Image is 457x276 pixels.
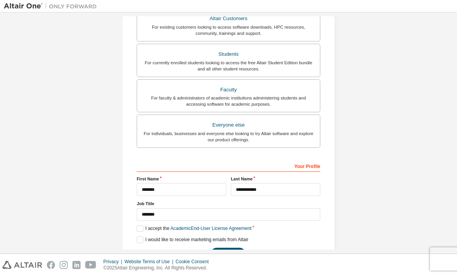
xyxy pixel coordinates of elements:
img: youtube.svg [85,261,96,269]
img: facebook.svg [47,261,55,269]
label: I accept the [137,225,251,232]
div: Cookie Consent [175,259,213,265]
div: Faculty [142,84,315,95]
div: Altair Customers [142,13,315,24]
label: Last Name [231,176,320,182]
div: For existing customers looking to access software downloads, HPC resources, community, trainings ... [142,24,315,36]
div: Everyone else [142,120,315,130]
p: © 2025 Altair Engineering, Inc. All Rights Reserved. [103,265,213,271]
div: For currently enrolled students looking to access the free Altair Student Edition bundle and all ... [142,60,315,72]
div: Website Terms of Use [124,259,175,265]
div: Privacy [103,259,124,265]
div: Students [142,49,315,60]
img: altair_logo.svg [2,261,42,269]
label: I would like to receive marketing emails from Altair [137,237,248,243]
img: Altair One [4,2,101,10]
div: For individuals, businesses and everyone else looking to try Altair software and explore our prod... [142,130,315,143]
div: For faculty & administrators of academic institutions administering students and accessing softwa... [142,95,315,107]
img: linkedin.svg [72,261,81,269]
div: Your Profile [137,159,320,172]
a: Academic End-User License Agreement [170,226,251,231]
button: Next [211,248,246,259]
img: instagram.svg [60,261,68,269]
label: Job Title [137,201,320,207]
label: First Name [137,176,226,182]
